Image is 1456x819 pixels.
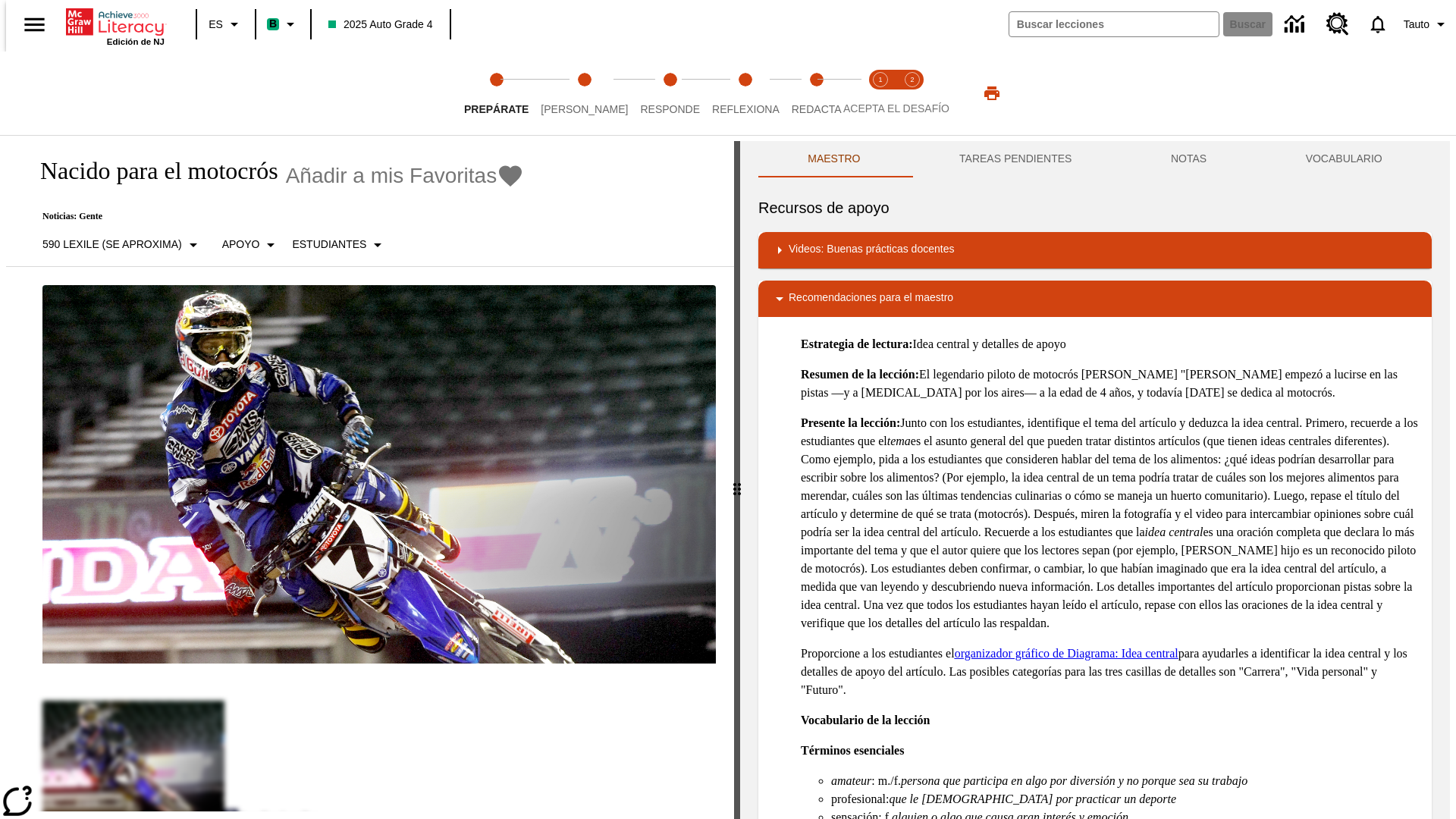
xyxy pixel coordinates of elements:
img: El corredor de motocrós James Stewart vuela por los aires en su motocicleta de montaña [42,285,716,664]
p: El legendario piloto de motocrós [PERSON_NAME] "[PERSON_NAME] empezó a lucirse en las pistas —y a... [801,366,1420,402]
strong: Presente la lección: [801,416,900,429]
a: organizador gráfico de Diagrama: Idea central [955,647,1178,660]
p: Idea central y detalles de apoyo [801,335,1420,353]
em: persona que participa en algo por diversión y no porque sea su trabajo [901,774,1247,787]
a: Centro de información [1276,4,1317,45]
button: Seleccionar estudiante [286,231,393,259]
div: Instructional Panel Tabs [758,141,1432,177]
span: Redacta [792,103,842,115]
p: Noticias: Gente [24,211,524,222]
strong: Estrategia de lectura: [801,337,913,350]
div: Videos: Buenas prácticas docentes [758,232,1432,268]
span: Tauto [1404,17,1429,33]
button: Responde step 3 of 5 [628,52,712,135]
li: : m./f. [831,772,1420,790]
button: Redacta step 5 of 5 [780,52,854,135]
button: TAREAS PENDIENTES [910,141,1122,177]
span: Añadir a mis Favoritas [286,164,497,188]
span: ES [209,17,223,33]
text: 1 [878,76,882,83]
span: B [269,14,277,33]
em: idea central [1145,526,1203,538]
button: Reflexiona step 4 of 5 [700,52,792,135]
div: activity [740,141,1450,819]
em: amateur [831,774,871,787]
span: Prepárate [464,103,529,115]
button: Acepta el desafío contesta step 2 of 2 [890,52,934,135]
button: Prepárate step 1 of 5 [452,52,541,135]
button: Añadir a mis Favoritas - Nacido para el motocrós [286,162,525,189]
span: ACEPTA EL DESAFÍO [843,102,949,115]
span: [PERSON_NAME] [541,103,628,115]
div: Recomendaciones para el maestro [758,281,1432,317]
li: profesional: [831,790,1420,808]
div: reading [6,141,734,811]
button: Maestro [758,141,910,177]
button: VOCABULARIO [1256,141,1432,177]
button: Perfil/Configuración [1398,11,1456,38]
button: Tipo de apoyo, Apoyo [216,231,287,259]
div: Portada [66,5,165,46]
button: Lee step 2 of 5 [529,52,640,135]
span: 2025 Auto Grade 4 [328,17,433,33]
button: Boost El color de la clase es verde menta. Cambiar el color de la clase. [261,11,306,38]
h6: Recursos de apoyo [758,196,1432,220]
p: Recomendaciones para el maestro [789,290,953,308]
strong: Términos esenciales [801,744,904,757]
div: Pulsa la tecla de intro o la barra espaciadora y luego presiona las flechas de derecha e izquierd... [734,141,740,819]
p: Estudiantes [292,237,366,253]
button: Seleccione Lexile, 590 Lexile (Se aproxima) [36,231,209,259]
a: Centro de recursos, Se abrirá en una pestaña nueva. [1317,4,1358,45]
p: Junto con los estudiantes, identifique el tema del artículo y deduzca la idea central. Primero, r... [801,414,1420,632]
input: Buscar campo [1009,12,1219,36]
a: Notificaciones [1358,5,1398,44]
em: tema [887,435,911,447]
button: NOTAS [1122,141,1257,177]
strong: Vocabulario de la lección [801,714,930,726]
button: Acepta el desafío lee step 1 of 2 [858,52,902,135]
p: Apoyo [222,237,260,253]
span: Reflexiona [712,103,780,115]
span: Responde [640,103,700,115]
strong: Resumen de la lección: [801,368,919,381]
span: Edición de NJ [107,37,165,46]
em: que le [DEMOGRAPHIC_DATA] por practicar un deporte [889,792,1176,805]
h1: Nacido para el motocrós [24,157,278,185]
text: 2 [910,76,914,83]
button: Abrir el menú lateral [12,2,57,47]
button: Imprimir [968,80,1016,107]
p: Videos: Buenas prácticas docentes [789,241,954,259]
p: 590 Lexile (Se aproxima) [42,237,182,253]
p: Proporcione a los estudiantes el para ayudarles a identificar la idea central y los detalles de a... [801,645,1420,699]
button: Lenguaje: ES, Selecciona un idioma [202,11,250,38]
